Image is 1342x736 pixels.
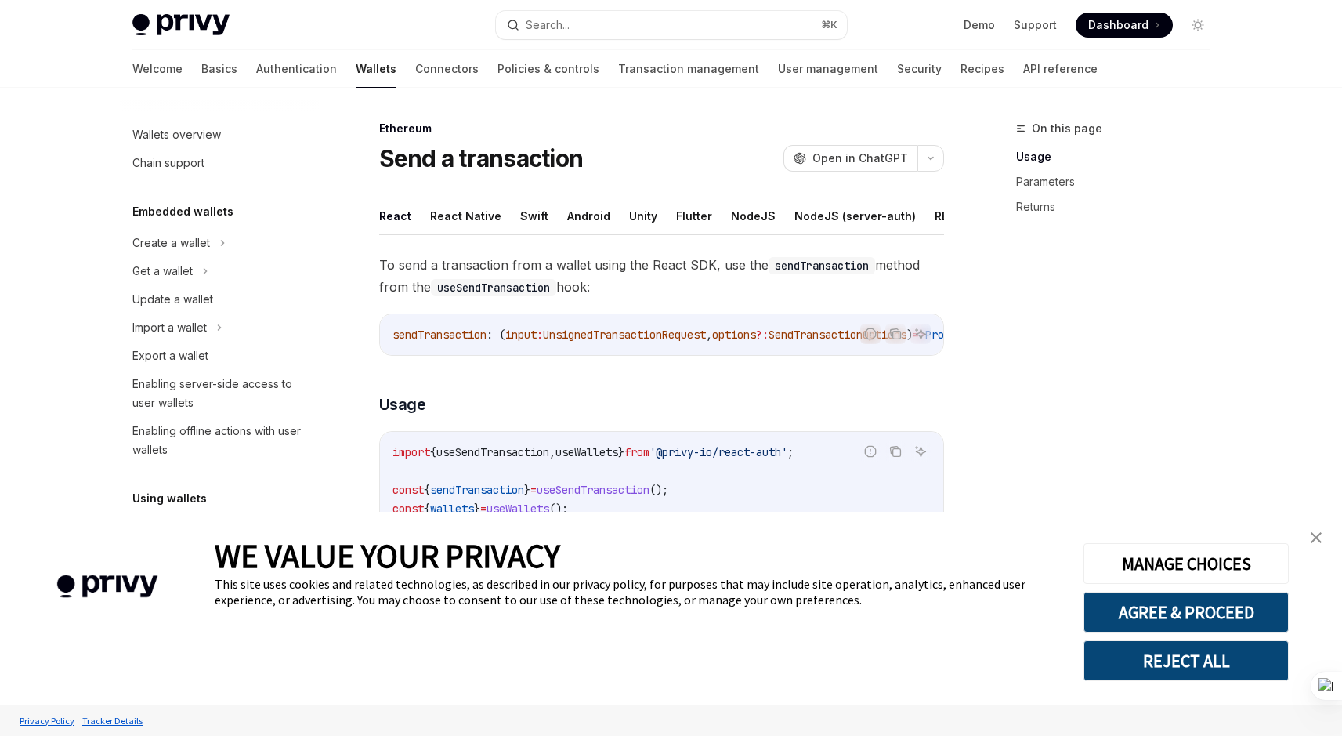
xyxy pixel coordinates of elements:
a: Authentication [256,50,337,88]
a: Wallets [356,50,396,88]
button: REJECT ALL [1083,640,1289,681]
span: , [706,328,712,342]
span: { [424,502,430,516]
div: Create a wallet [132,234,210,252]
button: REST API [935,198,984,234]
button: Ask AI [910,441,931,462]
a: Support [1014,17,1057,33]
span: Dashboard [1088,17,1148,33]
a: Security [897,50,942,88]
div: Update a wallet [132,290,213,309]
span: useSendTransaction [436,445,549,459]
a: Enabling offline actions with user wallets [120,417,320,464]
button: Unity [629,198,657,234]
button: Copy the contents from the code block [885,324,906,344]
a: Export a wallet [120,342,320,370]
button: React Native [430,198,501,234]
span: , [549,445,555,459]
span: { [424,483,430,497]
a: Transaction management [618,50,759,88]
button: Search...⌘K [496,11,847,39]
div: Chain support [132,154,204,172]
button: Ask AI [910,324,931,344]
a: Basics [201,50,237,88]
span: input [505,328,537,342]
span: wallets [430,502,474,516]
h1: Send a transaction [379,144,584,172]
a: Chain support [120,149,320,177]
a: Returns [1016,194,1223,219]
a: Privacy Policy [16,707,78,734]
img: close banner [1311,532,1322,543]
span: } [524,483,530,497]
a: Dashboard [1076,13,1173,38]
a: Welcome [132,50,183,88]
span: from [624,445,649,459]
span: useWallets [555,445,618,459]
div: Export a wallet [132,346,208,365]
a: Update a wallet [120,285,320,314]
code: useSendTransaction [431,279,556,296]
span: SendTransactionOptions [769,328,906,342]
span: Open in ChatGPT [812,150,908,166]
span: WE VALUE YOUR PRIVACY [215,535,560,576]
span: (); [649,483,668,497]
div: Ethereum [379,121,944,136]
span: useWallets [487,502,549,516]
span: Usage [379,393,426,415]
h5: Embedded wallets [132,202,233,221]
button: Android [567,198,610,234]
a: User management [778,50,878,88]
span: } [474,502,480,516]
span: sendTransaction [392,328,487,342]
span: options [712,328,756,342]
span: ) [906,328,913,342]
div: Wallets overview [132,125,221,144]
span: (); [549,502,568,516]
code: sendTransaction [769,257,875,274]
span: const [392,483,424,497]
a: Connectors [415,50,479,88]
a: Parameters [1016,169,1223,194]
div: Import a wallet [132,318,207,337]
div: Enabling offline actions with user wallets [132,422,311,459]
button: Swift [520,198,548,234]
button: Copy the contents from the code block [885,441,906,462]
button: NodeJS [731,198,776,234]
span: UnsignedTransactionRequest [543,328,706,342]
span: ; [787,445,794,459]
span: } [618,445,624,459]
button: Report incorrect code [860,441,881,462]
button: Toggle dark mode [1185,13,1210,38]
button: NodeJS (server-auth) [794,198,916,234]
button: MANAGE CHOICES [1083,543,1289,584]
div: This site uses cookies and related technologies, as described in our privacy policy, for purposes... [215,576,1060,607]
span: '@privy-io/react-auth' [649,445,787,459]
div: Search... [526,16,570,34]
button: Report incorrect code [860,324,881,344]
a: close banner [1300,522,1332,553]
a: Policies & controls [497,50,599,88]
img: light logo [132,14,230,36]
span: = [530,483,537,497]
span: ?: [756,328,769,342]
a: Recipes [960,50,1004,88]
button: AGREE & PROCEED [1083,592,1289,633]
div: Get a wallet [132,262,193,281]
span: sendTransaction [430,483,524,497]
span: : [537,328,543,342]
div: Enabling server-side access to user wallets [132,375,311,412]
button: Open in ChatGPT [783,145,917,172]
span: To send a transaction from a wallet using the React SDK, use the method from the hook: [379,254,944,298]
span: = [480,502,487,516]
a: Demo [964,17,995,33]
span: ⌘ K [821,19,837,31]
span: On this page [1032,119,1102,138]
span: { [430,445,436,459]
a: Tracker Details [78,707,146,734]
h5: Using wallets [132,489,207,508]
a: API reference [1023,50,1098,88]
a: Enabling server-side access to user wallets [120,370,320,417]
img: company logo [24,553,191,621]
button: React [379,198,411,234]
